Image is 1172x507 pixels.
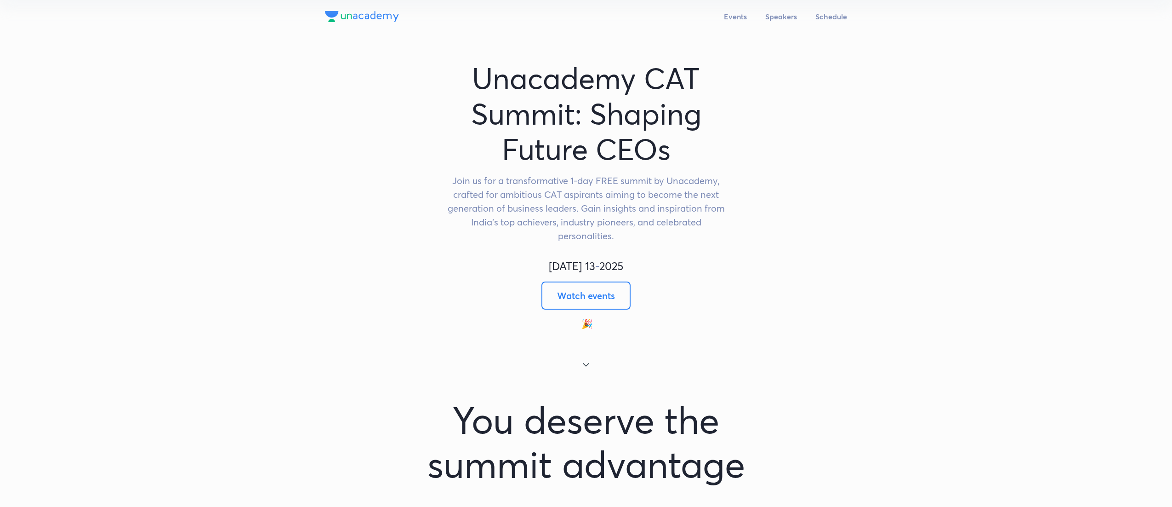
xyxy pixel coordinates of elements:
[581,317,593,330] span: party
[724,11,747,22] h5: Events
[595,259,599,273] span: -
[325,11,399,22] img: Company Logo
[430,61,742,167] div: Unacademy CAT Summit: Shaping Future CEOs
[444,174,728,243] h3: Join us for a transformative 1-day FREE summit by Unacademy, crafted for ambitious CAT aspirants ...
[765,11,797,22] h5: Speakers
[541,282,631,310] button: Watch events
[815,11,847,22] h5: Schedule
[403,398,768,486] div: You deserve the summit advantage
[325,258,847,274] h3: [DATE] 13 2025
